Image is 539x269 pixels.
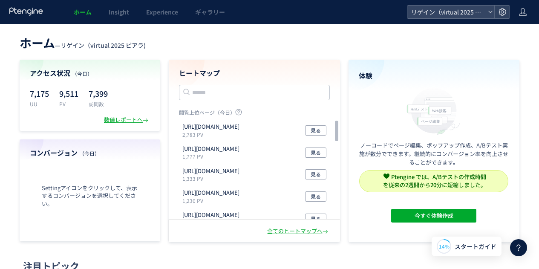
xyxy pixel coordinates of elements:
span: Insight [109,8,129,16]
span: 見る [311,148,321,158]
p: 7,175 [30,87,49,100]
span: 見る [311,125,321,136]
span: ホーム [20,34,55,51]
p: 2,783 PV [182,131,243,138]
span: 見る [311,191,321,202]
p: https://regain-suppli.jp/stc/campaign/lp/curebo/gd31/default.aspx [182,189,239,197]
p: 1,230 PV [182,197,243,204]
p: 415 PV [182,219,243,226]
button: 見る [305,148,326,158]
button: 今すぐ体験作成 [391,209,476,223]
span: リゲイン（virtual 2025 ピアラ) [61,41,146,49]
p: ノーコードでページ編集、ポップアップ作成、A/Bテスト実施が数分でできます。継続的にコンバージョン率を向上させることができます。 [359,141,510,167]
span: ギャラリー [195,8,225,16]
div: — [20,34,146,51]
h4: 体験 [359,71,510,81]
span: スタートガイド [455,242,496,251]
p: PV [59,100,78,107]
span: 今すぐ体験作成 [415,209,453,223]
img: home_experience_onbo_jp-C5-EgdA0.svg [403,86,465,136]
p: 閲覧上位ページ（今日） [179,109,330,119]
img: svg+xml,%3c [383,173,389,179]
button: 見る [305,214,326,224]
button: 見る [305,191,326,202]
h4: アクセス状況 [30,68,150,78]
button: 見る [305,125,326,136]
span: （今日） [79,150,100,157]
h4: コンバージョン [30,148,150,158]
p: 1,333 PV [182,175,243,182]
span: 見る [311,169,321,179]
span: （今日） [72,70,92,77]
p: https://regain-suppli.jp/stc/campaign/sm/ad_PA/PA/article_61/botc/default.aspx [182,145,239,153]
p: 7,399 [89,87,108,100]
span: リゲイン（virtual 2025 ピアラ) [409,6,484,18]
p: UU [30,100,49,107]
h4: ヒートマップ [179,68,330,78]
span: 見る [311,214,321,224]
span: Ptengine では、A/Bテストの作成時間 を従来の2週間から20分に短縮しました。 [383,173,486,189]
span: ホーム [74,8,92,16]
p: https://regain-suppli.jp/stc/campaign/sm/ad_PA/PA/article_57/botc/default.aspx [182,211,239,219]
p: 9,511 [59,87,78,100]
span: 14% [439,243,450,250]
button: 見る [305,169,326,179]
p: https://regain-suppli.jp/stc/sp/campaign/ad_PA/4051/botc_soku/default.aspx [182,123,239,131]
span: Settingアイコンをクリックして、表示するコンバージョンを選択してください。 [30,184,150,208]
div: 数値レポートへ [104,116,150,124]
p: https://regain-suppli.jp/stc/campaign/lp/curebo/gd56/default.aspx [182,167,239,175]
p: 1,777 PV [182,153,243,160]
p: 訪問数 [89,100,108,107]
div: 全てのヒートマップへ [267,227,330,235]
span: Experience [146,8,178,16]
